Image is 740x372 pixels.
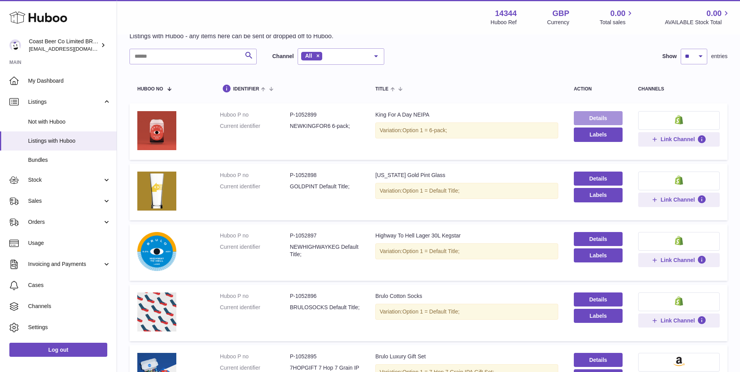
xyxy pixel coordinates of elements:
div: Highway To Hell Lager 30L Kegstar [375,232,558,239]
span: Invoicing and Payments [28,260,103,268]
span: Bundles [28,156,111,164]
span: My Dashboard [28,77,111,85]
label: Show [662,53,677,60]
span: Link Channel [660,317,695,324]
span: 0.00 [610,8,626,19]
a: Details [574,172,623,186]
button: Link Channel [638,314,720,328]
button: Labels [574,128,623,142]
p: Listings with Huboo - any items here can be sent or dropped off to Huboo. [130,32,334,41]
a: Details [574,353,623,367]
img: shopify-small.png [675,296,683,306]
img: shopify-small.png [675,115,683,124]
span: AVAILABLE Stock Total [665,19,731,26]
div: [US_STATE] Gold Pint Glass [375,172,558,179]
dt: Current identifier [220,183,290,190]
div: channels [638,87,720,92]
label: Channel [272,53,294,60]
dd: NEWHIGHWAYKEG Default Title; [290,243,360,258]
dd: P-1052897 [290,232,360,239]
span: Sales [28,197,103,205]
span: Cases [28,282,111,289]
span: Settings [28,324,111,331]
dd: GOLDPINT Default Title; [290,183,360,190]
span: Option 1 = Default Title; [402,308,460,315]
span: Option 1 = 6-pack; [402,127,447,133]
span: Channels [28,303,111,310]
span: Listings [28,98,103,106]
span: identifier [233,87,259,92]
div: Variation: [375,122,558,138]
div: Huboo Ref [491,19,517,26]
span: Link Channel [660,196,695,203]
a: Log out [9,343,107,357]
img: amazon-small.png [673,357,685,366]
div: Variation: [375,243,558,259]
dd: P-1052895 [290,353,360,360]
button: Link Channel [638,193,720,207]
dt: Huboo P no [220,232,290,239]
span: Stock [28,176,103,184]
dt: Current identifier [220,122,290,130]
button: Labels [574,248,623,262]
div: Brulo Cotton Socks [375,292,558,300]
div: Brulo Luxury Gift Set [375,353,558,360]
dd: P-1052896 [290,292,360,300]
a: Details [574,232,623,246]
span: Usage [28,239,111,247]
div: Variation: [375,304,558,320]
img: shopify-small.png [675,236,683,245]
dt: Huboo P no [220,111,290,119]
span: Not with Huboo [28,118,111,126]
button: Link Channel [638,132,720,146]
a: 0.00 AVAILABLE Stock Total [665,8,731,26]
span: Total sales [600,19,634,26]
span: Link Channel [660,136,695,143]
strong: GBP [552,8,569,19]
span: Link Channel [660,257,695,264]
span: [EMAIL_ADDRESS][DOMAIN_NAME] [29,46,115,52]
dt: Current identifier [220,243,290,258]
button: Labels [574,309,623,323]
dd: NEWKINGFOR6 6-pack; [290,122,360,130]
img: Highway To Hell Lager 30L Kegstar [137,232,176,271]
span: title [375,87,388,92]
img: New York Gold Pint Glass [137,172,176,211]
span: Option 1 = Default Title; [402,248,460,254]
button: Labels [574,188,623,202]
dd: P-1052899 [290,111,360,119]
span: All [305,53,312,59]
dt: Huboo P no [220,292,290,300]
img: Brulo Cotton Socks [137,292,176,331]
dd: P-1052898 [290,172,360,179]
a: 0.00 Total sales [600,8,634,26]
dt: Current identifier [220,304,290,311]
a: Details [574,292,623,306]
div: Currency [547,19,570,26]
div: Variation: [375,183,558,199]
span: Orders [28,218,103,226]
a: Details [574,111,623,125]
button: Link Channel [638,253,720,267]
img: internalAdmin-14344@internal.huboo.com [9,39,21,51]
strong: 14344 [495,8,517,19]
dt: Huboo P no [220,172,290,179]
span: Listings with Huboo [28,137,111,145]
div: action [574,87,623,92]
div: King For A Day NEIPA [375,111,558,119]
span: entries [711,53,728,60]
img: shopify-small.png [675,175,683,185]
dd: BRULOSOCKS Default Title; [290,304,360,311]
span: 0.00 [706,8,722,19]
span: Option 1 = Default Title; [402,188,460,194]
span: Huboo no [137,87,163,92]
dt: Huboo P no [220,353,290,360]
img: King For A Day NEIPA [137,111,176,150]
div: Coast Beer Co Limited BRULO [29,38,99,53]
